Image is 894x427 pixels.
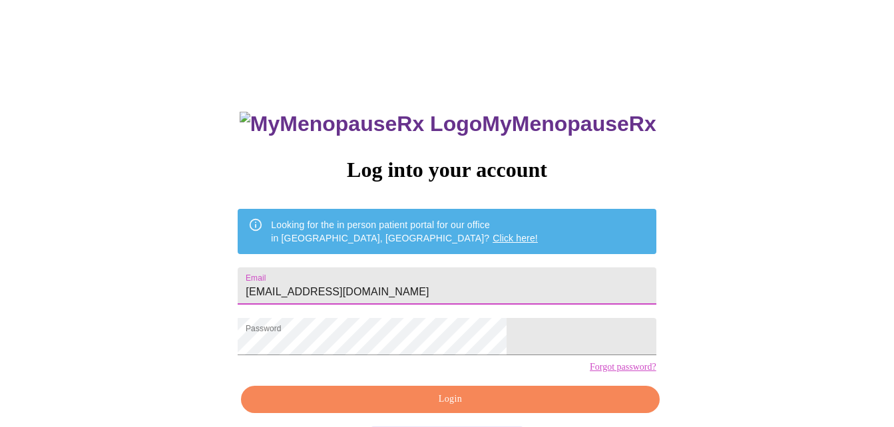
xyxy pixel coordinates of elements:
[241,386,659,413] button: Login
[493,233,538,243] a: Click here!
[240,112,482,136] img: MyMenopauseRx Logo
[240,112,656,136] h3: MyMenopauseRx
[256,391,644,408] span: Login
[590,362,656,372] a: Forgot password?
[271,213,538,250] div: Looking for the in person patient portal for our office in [GEOGRAPHIC_DATA], [GEOGRAPHIC_DATA]?
[238,158,656,182] h3: Log into your account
